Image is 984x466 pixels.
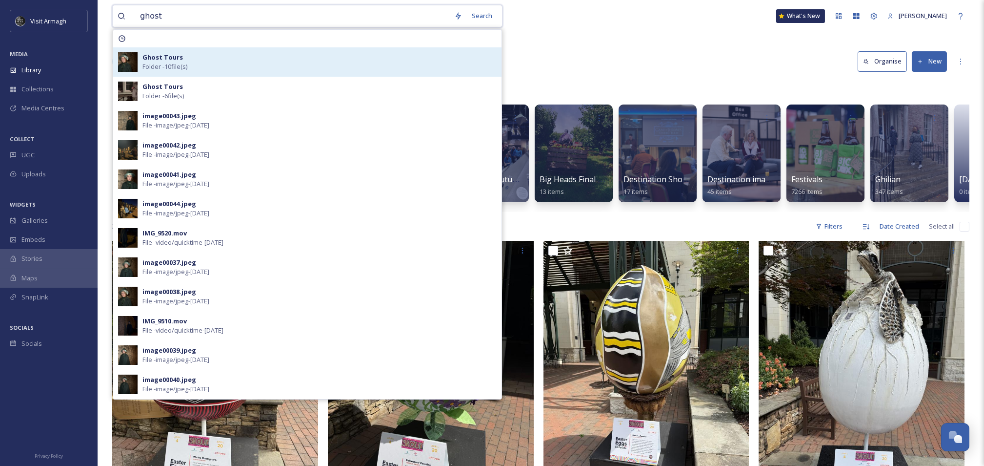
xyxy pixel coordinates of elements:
[776,9,825,23] a: What's New
[118,52,138,72] img: image00038.jpeg
[467,6,497,25] div: Search
[142,209,209,218] span: File - image/jpeg - [DATE]
[791,175,823,196] a: Festivals7266 items
[142,346,196,355] div: image00039.jpeg
[791,174,823,185] span: Festivals
[142,82,183,91] strong: Ghost Tours
[142,287,196,297] div: image00038.jpeg
[929,222,955,231] span: Select all
[142,141,196,150] div: image00042.jpeg
[899,11,947,20] span: [PERSON_NAME]
[540,175,622,196] a: Big Heads Final Videos13 items
[118,82,138,101] img: ce241b11-14d5-4a79-a582-02bcbc447b56.jpg
[142,170,196,179] div: image00041.jpeg
[941,423,969,451] button: Open Chat
[540,174,622,185] span: Big Heads Final Videos
[912,51,947,71] button: New
[135,5,449,27] input: Search your library
[142,121,209,130] span: File - image/jpeg - [DATE]
[142,375,196,384] div: image00040.jpeg
[142,62,187,71] span: Folder - 10 file(s)
[875,174,901,185] span: Ghilian
[883,6,952,25] a: [PERSON_NAME]
[707,174,782,185] span: Destination imagery
[118,228,138,248] img: IMG_9520.jpg
[118,140,138,160] img: image00042.jpeg
[21,169,46,179] span: Uploads
[35,453,63,459] span: Privacy Policy
[10,201,36,208] span: WIDGETS
[21,104,64,113] span: Media Centres
[142,326,223,335] span: File - video/quicktime - [DATE]
[707,175,782,196] a: Destination imagery45 items
[118,169,138,189] img: image00041.jpeg
[142,179,209,189] span: File - image/jpeg - [DATE]
[21,274,38,283] span: Maps
[142,258,196,267] div: image00037.jpeg
[858,51,907,71] button: Organise
[21,339,42,348] span: Socials
[707,187,732,196] span: 45 items
[21,216,48,225] span: Galleries
[875,175,903,196] a: Ghilian347 items
[118,316,138,336] img: IMG_9510.jpg
[118,111,138,130] img: image00043.jpeg
[30,17,66,25] span: Visit Armagh
[142,111,196,121] div: image00043.jpeg
[10,324,34,331] span: SOCIALS
[811,217,847,236] div: Filters
[623,175,770,196] a: Destination Showcase, The Alex, [DATE]17 items
[35,449,63,461] a: Privacy Policy
[142,267,209,276] span: File - image/jpeg - [DATE]
[142,53,183,62] strong: Ghost Tours
[21,235,45,244] span: Embeds
[142,199,196,209] div: image00044.jpeg
[118,287,138,306] img: image00038.jpeg
[21,65,41,75] span: Library
[21,293,48,302] span: SnapLink
[118,345,138,365] img: image00039.jpeg
[142,317,187,326] div: IMG_9510.mov
[118,199,138,218] img: image00044.jpeg
[959,187,980,196] span: 0 items
[142,91,184,101] span: Folder - 6 file(s)
[142,384,209,394] span: File - image/jpeg - [DATE]
[118,375,138,394] img: image00040.jpeg
[21,150,35,160] span: UGC
[623,187,648,196] span: 17 items
[10,135,35,143] span: COLLECT
[112,222,135,231] span: 387 file s
[10,50,28,58] span: MEDIA
[16,16,25,26] img: THE-FIRST-PLACE-VISIT-ARMAGH.COM-BLACK.jpg
[142,229,187,238] div: IMG_9520.mov
[875,217,924,236] div: Date Created
[540,187,564,196] span: 13 items
[875,187,903,196] span: 347 items
[21,85,54,94] span: Collections
[142,355,209,364] span: File - image/jpeg - [DATE]
[791,187,823,196] span: 7266 items
[142,238,223,247] span: File - video/quicktime - [DATE]
[142,150,209,159] span: File - image/jpeg - [DATE]
[623,174,770,185] span: Destination Showcase, The Alex, [DATE]
[118,257,138,277] img: image00037.jpeg
[21,254,42,263] span: Stories
[142,297,209,306] span: File - image/jpeg - [DATE]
